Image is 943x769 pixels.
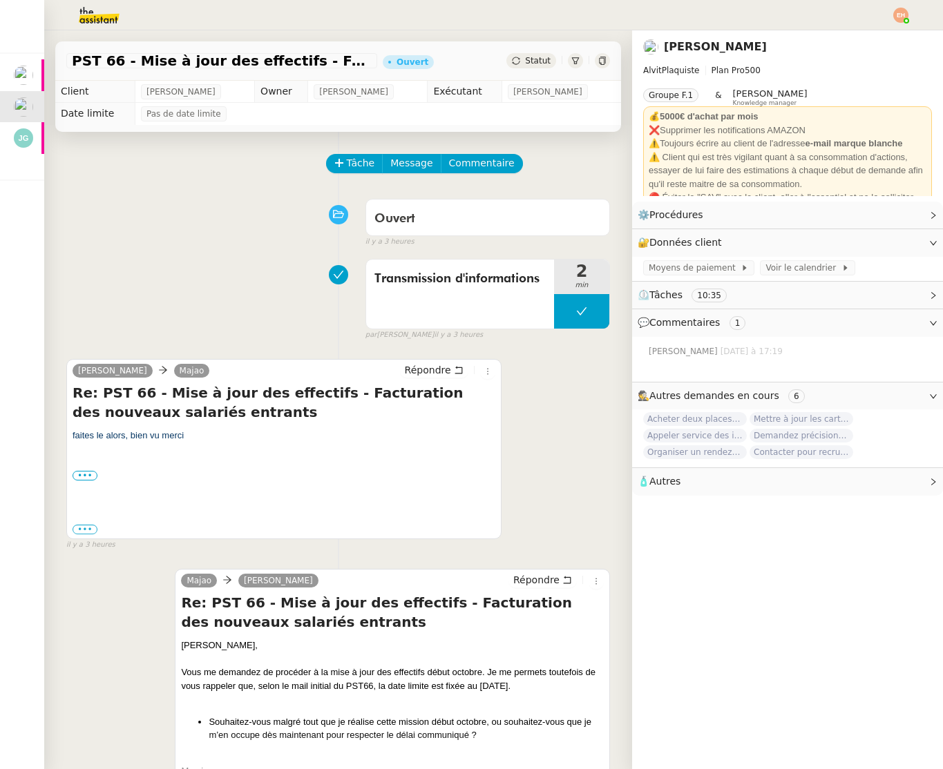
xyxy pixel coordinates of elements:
span: Autres demandes en cours [649,390,779,401]
a: [PERSON_NAME] [664,40,767,53]
span: Contacter pour recrutement [PERSON_NAME] [750,445,853,459]
button: Tâche [326,154,383,173]
div: ⚠️Toujours écrire au client de l'adresse [649,137,926,150]
div: ⚙️Procédures [632,202,943,228]
span: Procédures [649,209,703,220]
span: 2 [554,263,609,280]
span: il y a 3 heures [365,236,415,248]
nz-tag: 1 [730,316,746,330]
span: AlvitPlaquiste [643,66,700,75]
span: ⚙️ [638,207,709,223]
span: par [365,329,377,341]
label: ••• [73,471,97,480]
img: users%2F0v3yA2ZOZBYwPN7V38GNVTYjOQj1%2Favatar%2Fa58eb41e-cbb7-4128-9131-87038ae72dcb [14,66,33,85]
app-user-label: Knowledge manager [733,88,808,106]
img: svg [893,8,908,23]
nz-tag: 10:35 [692,289,727,302]
div: faites le alors, bien vu merci [73,429,495,442]
div: ⚠️ Client qui est très vigilant quant à sa consommation d'actions, essayer de lui faire des estim... [649,150,926,191]
strong: 💰5000€ d'achat par mois [649,111,759,121]
img: svg [14,128,33,148]
a: Majao [174,364,210,377]
span: Mettre à jour les cartes pro BTP [750,412,853,426]
span: Répondre [405,363,451,377]
span: Moyens de paiement [649,261,741,275]
small: [PERSON_NAME] [365,329,483,341]
span: Statut [525,56,551,66]
span: 500 [745,66,761,75]
span: Appeler service des impôts foncier [643,429,747,442]
a: [PERSON_NAME] [238,574,318,587]
div: 💬Commentaires 1 [632,309,943,336]
span: Knowledge manager [733,99,797,107]
nz-tag: Groupe F.1 [643,88,698,102]
button: Commentaire [441,154,523,173]
button: Message [382,154,441,173]
span: Commentaire [449,155,515,171]
img: users%2F0v3yA2ZOZBYwPN7V38GNVTYjOQj1%2Favatar%2Fa58eb41e-cbb7-4128-9131-87038ae72dcb [14,97,33,117]
nz-tag: 6 [788,389,805,403]
div: 🔐Données client [632,229,943,256]
button: Répondre [400,362,468,378]
span: [PERSON_NAME] [733,88,808,99]
span: Demandez précision sur demandes QUALIBAT [750,429,853,442]
h4: Re: PST 66 - Mise à jour des effectifs - Facturation des nouveaux salariés entrants [73,383,495,422]
span: Tâche [347,155,375,171]
div: 🧴Autres [632,468,943,495]
span: 💬 [638,317,751,328]
td: Owner [255,81,308,103]
strong: ❌ [649,125,660,135]
strong: e-mail marque blanche [806,138,903,148]
a: Majao [181,574,217,587]
span: ⏲️ [638,289,739,300]
label: ••• [73,525,97,534]
span: Voir le calendrier [765,261,841,275]
span: 🕵️ [638,390,810,401]
span: [DATE] à 17:19 [721,345,785,358]
span: Commentaires [649,317,720,328]
td: Client [55,81,135,103]
span: Transmission d'informations [374,269,546,289]
span: [PERSON_NAME] [513,85,582,99]
button: Répondre [508,572,577,587]
span: il y a 3 heures [66,539,115,551]
div: [PERSON_NAME], [181,639,604,652]
a: [PERSON_NAME] [73,364,153,377]
span: Données client [649,237,722,248]
span: [PERSON_NAME] [319,85,388,99]
span: il y a 3 heures [435,329,484,341]
li: Souhaitez-vous malgré tout que je réalise cette mission début octobre, ou souhaitez-vous que je m... [209,715,604,742]
td: Exécutant [428,81,502,103]
div: Vous me demandez de procéder à la mise à jour des effectifs début octobre. Je me permets toutefoi... [181,665,604,692]
td: Date limite [55,103,135,125]
div: Supprimer les notifications AMAZON [649,124,926,137]
img: users%2F0v3yA2ZOZBYwPN7V38GNVTYjOQj1%2Favatar%2Fa58eb41e-cbb7-4128-9131-87038ae72dcb [643,39,658,55]
h4: Re: PST 66 - Mise à jour des effectifs - Facturation des nouveaux salariés entrants [181,593,604,632]
span: Tâches [649,289,683,300]
span: Pas de date limite [146,107,221,121]
span: Plan Pro [712,66,745,75]
span: [PERSON_NAME] [146,85,216,99]
span: PST 66 - Mise à jour des effectifs - Facturation des nouveaux salariés entrants [72,54,372,68]
span: Répondre [513,573,560,587]
span: Organiser un rendez-vous pour accès FFB [643,445,747,459]
span: Acheter deux places de concert VIP [643,412,747,426]
span: Ouvert [374,213,415,225]
span: min [554,280,609,291]
span: 🔐 [638,235,727,251]
span: & [715,88,721,106]
span: Autres [649,476,680,487]
div: Ouvert [397,58,428,66]
span: Message [390,155,432,171]
span: 🧴 [638,476,680,487]
div: 🕵️Autres demandes en cours 6 [632,382,943,409]
span: [PERSON_NAME] [649,345,721,358]
div: 🔴 Éviter le "SAV" avec le client, aller à l'essentiel et ne le solliciter qu'en cas de besoin spé... [649,191,926,231]
div: ⏲️Tâches 10:35 [632,282,943,309]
